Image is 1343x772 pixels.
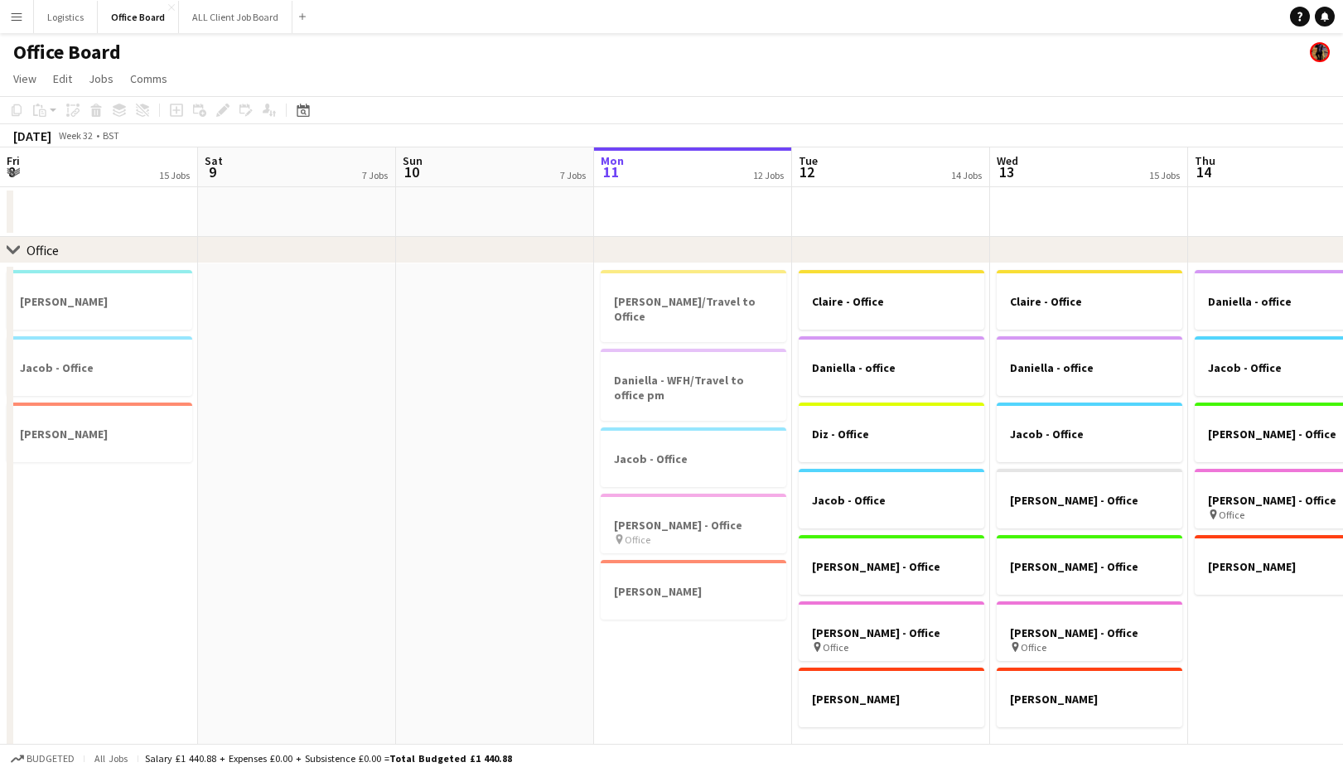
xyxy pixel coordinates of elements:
[202,162,223,181] span: 9
[123,68,174,89] a: Comms
[82,68,120,89] a: Jobs
[799,360,984,375] h3: Daniella - office
[389,752,512,765] span: Total Budgeted £1 440.88
[601,451,786,466] h3: Jacob - Office
[13,128,51,144] div: [DATE]
[997,469,1182,528] app-job-card: [PERSON_NAME] - Office
[799,469,984,528] app-job-card: Jacob - Office
[601,349,786,421] app-job-card: Daniella - WFH/Travel to office pm
[799,559,984,574] h3: [PERSON_NAME] - Office
[27,753,75,765] span: Budgeted
[53,71,72,86] span: Edit
[601,518,786,533] h3: [PERSON_NAME] - Office
[997,535,1182,595] app-job-card: [PERSON_NAME] - Office
[400,162,423,181] span: 10
[601,584,786,599] h3: [PERSON_NAME]
[997,427,1182,441] h3: Jacob - Office
[55,129,96,142] span: Week 32
[601,294,786,324] h3: [PERSON_NAME]/Travel to Office
[159,169,190,181] div: 15 Jobs
[601,153,624,168] span: Mon
[46,68,79,89] a: Edit
[7,336,192,396] app-job-card: Jacob - Office
[89,71,114,86] span: Jobs
[130,71,167,86] span: Comms
[1310,42,1330,62] app-user-avatar: Desiree Ramsey
[601,373,786,403] h3: Daniella - WFH/Travel to office pm
[997,153,1018,168] span: Wed
[7,360,192,375] h3: Jacob - Office
[1195,153,1215,168] span: Thu
[997,493,1182,508] h3: [PERSON_NAME] - Office
[997,270,1182,330] app-job-card: Claire - Office
[34,1,98,33] button: Logistics
[625,533,650,546] span: Office
[205,153,223,168] span: Sat
[7,153,20,168] span: Fri
[601,427,786,487] app-job-card: Jacob - Office
[179,1,292,33] button: ALL Client Job Board
[823,641,848,654] span: Office
[13,71,36,86] span: View
[799,153,818,168] span: Tue
[7,427,192,441] h3: [PERSON_NAME]
[560,169,586,181] div: 7 Jobs
[799,692,984,707] h3: [PERSON_NAME]
[601,494,786,553] app-job-card: [PERSON_NAME] - Office Office
[997,668,1182,727] app-job-card: [PERSON_NAME]
[1149,169,1180,181] div: 15 Jobs
[994,162,1018,181] span: 13
[799,601,984,661] app-job-card: [PERSON_NAME] - Office Office
[98,1,179,33] button: Office Board
[7,270,192,330] app-job-card: [PERSON_NAME]
[799,493,984,508] h3: Jacob - Office
[799,427,984,441] h3: Diz - Office
[997,601,1182,661] app-job-card: [PERSON_NAME] - Office Office
[997,625,1182,640] h3: [PERSON_NAME] - Office
[799,625,984,640] h3: [PERSON_NAME] - Office
[997,360,1182,375] h3: Daniella - office
[997,403,1182,462] app-job-card: Jacob - Office
[799,668,984,727] app-job-card: [PERSON_NAME]
[997,336,1182,396] app-job-card: Daniella - office
[753,169,784,181] div: 12 Jobs
[1192,162,1215,181] span: 14
[799,294,984,309] h3: Claire - Office
[362,169,388,181] div: 7 Jobs
[103,129,119,142] div: BST
[27,242,59,258] div: Office
[403,153,423,168] span: Sun
[799,535,984,595] app-job-card: [PERSON_NAME] - Office
[7,403,192,462] app-job-card: [PERSON_NAME]
[1219,509,1244,521] span: Office
[799,270,984,330] app-job-card: Claire - Office
[796,162,818,181] span: 12
[601,560,786,620] app-job-card: [PERSON_NAME]
[598,162,624,181] span: 11
[601,270,786,342] app-job-card: [PERSON_NAME]/Travel to Office
[799,336,984,396] app-job-card: Daniella - office
[997,559,1182,574] h3: [PERSON_NAME] - Office
[997,294,1182,309] h3: Claire - Office
[8,750,77,768] button: Budgeted
[951,169,982,181] div: 14 Jobs
[799,403,984,462] app-job-card: Diz - Office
